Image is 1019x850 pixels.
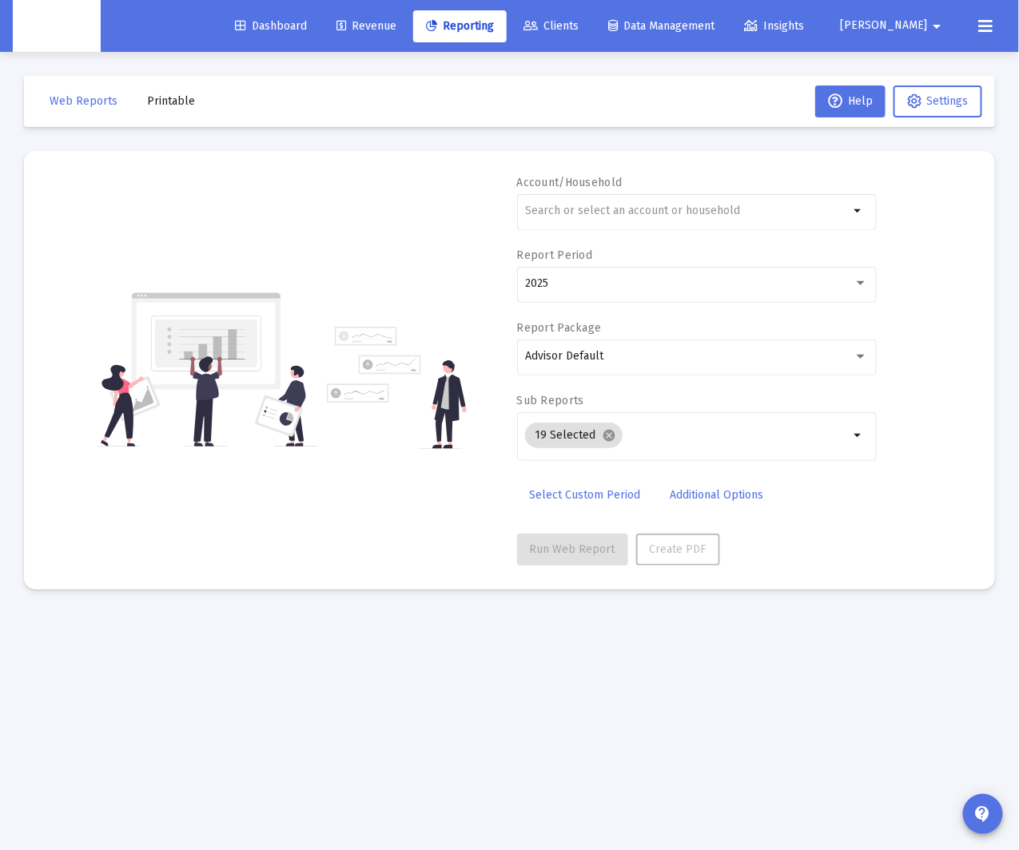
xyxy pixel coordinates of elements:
[650,542,707,556] span: Create PDF
[928,10,947,42] mat-icon: arrow_drop_down
[525,205,849,217] input: Search or select an account or household
[849,201,868,220] mat-icon: arrow_drop_down
[98,291,317,449] img: reporting
[608,19,714,33] span: Data Management
[222,10,320,42] a: Dashboard
[517,394,584,407] label: Sub Reports
[671,488,764,502] span: Additional Options
[235,19,307,33] span: Dashboard
[731,10,817,42] a: Insights
[511,10,591,42] a: Clients
[973,804,993,824] mat-icon: contact_support
[815,85,886,117] button: Help
[37,85,130,117] button: Web Reports
[413,10,507,42] a: Reporting
[523,19,579,33] span: Clients
[525,276,548,290] span: 2025
[517,248,593,262] label: Report Period
[828,94,873,108] span: Help
[517,321,602,335] label: Report Package
[636,534,720,566] button: Create PDF
[426,19,494,33] span: Reporting
[525,419,849,451] mat-chip-list: Selection
[327,327,467,449] img: reporting-alt
[324,10,409,42] a: Revenue
[25,10,89,42] img: Dashboard
[134,85,208,117] button: Printable
[821,10,966,42] button: [PERSON_NAME]
[50,94,117,108] span: Web Reports
[849,426,868,445] mat-icon: arrow_drop_down
[525,423,623,448] mat-chip: 19 Selected
[517,534,628,566] button: Run Web Report
[840,19,928,33] span: [PERSON_NAME]
[517,176,623,189] label: Account/Household
[894,85,982,117] button: Settings
[530,488,641,502] span: Select Custom Period
[927,94,969,108] span: Settings
[530,542,615,556] span: Run Web Report
[147,94,195,108] span: Printable
[602,428,616,443] mat-icon: cancel
[336,19,396,33] span: Revenue
[744,19,804,33] span: Insights
[525,349,603,363] span: Advisor Default
[595,10,727,42] a: Data Management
